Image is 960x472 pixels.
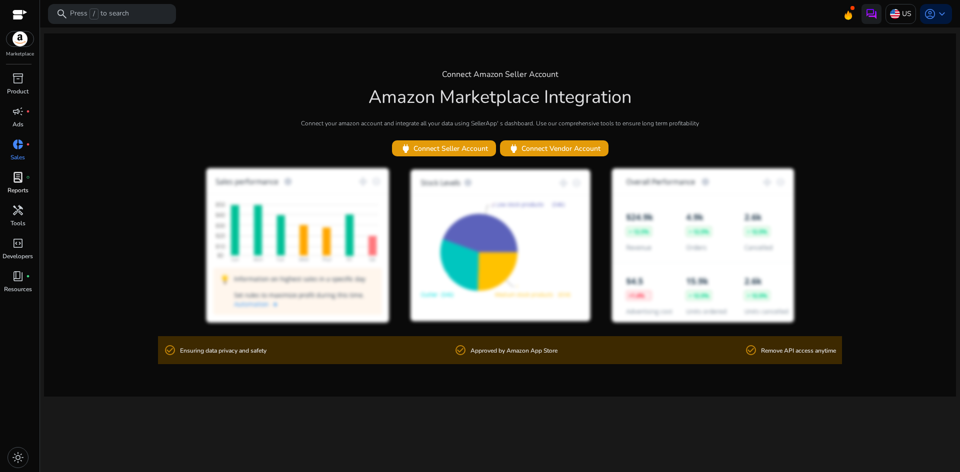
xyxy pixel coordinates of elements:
p: Product [7,87,28,96]
span: fiber_manual_record [26,142,30,146]
img: us.svg [890,9,900,19]
p: US [902,5,911,22]
p: Sales [10,153,25,162]
p: Press to search [70,8,129,19]
span: Connect Vendor Account [508,143,600,154]
span: search [56,8,68,20]
span: fiber_manual_record [26,175,30,179]
p: Resources [4,285,32,294]
span: / [89,8,98,19]
img: amazon.svg [6,31,33,46]
span: power [508,143,519,154]
mat-icon: check_circle_outline [164,344,176,356]
p: Tools [10,219,25,228]
span: light_mode [12,452,24,464]
p: Remove API access anytime [761,346,836,356]
p: Connect your amazon account and integrate all your data using SellerApp' s dashboard. Use our com... [301,119,699,128]
h1: Amazon Marketplace Integration [368,86,631,108]
span: code_blocks [12,237,24,249]
button: powerConnect Vendor Account [500,140,608,156]
span: account_circle [924,8,936,20]
p: Ads [12,120,23,129]
span: power [400,143,411,154]
span: fiber_manual_record [26,109,30,113]
span: book_4 [12,270,24,282]
span: lab_profile [12,171,24,183]
span: campaign [12,105,24,117]
p: Marketplace [6,50,34,58]
p: Developers [2,252,33,261]
span: handyman [12,204,24,216]
span: keyboard_arrow_down [936,8,948,20]
span: Connect Seller Account [400,143,488,154]
span: fiber_manual_record [26,274,30,278]
p: Reports [7,186,28,195]
mat-icon: check_circle_outline [454,344,466,356]
span: donut_small [12,138,24,150]
mat-icon: check_circle_outline [745,344,757,356]
button: powerConnect Seller Account [392,140,496,156]
h4: Connect Amazon Seller Account [442,70,558,79]
span: inventory_2 [12,72,24,84]
p: Approved by Amazon App Store [470,346,557,356]
p: Ensuring data privacy and safety [180,346,266,356]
